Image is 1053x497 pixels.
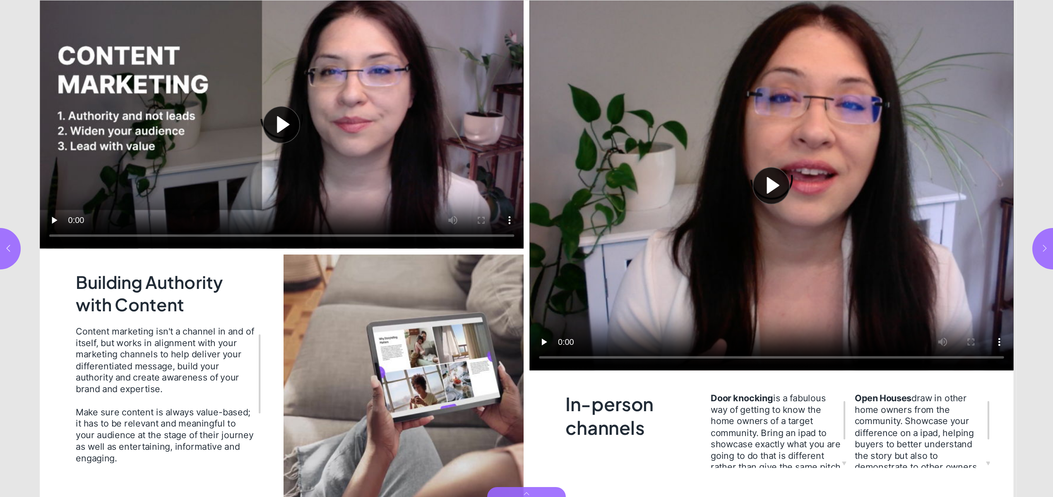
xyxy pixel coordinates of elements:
h2: Building Authority with Content [76,271,259,316]
span: is a fabulous way of getting to know the home owners of a target community. Bring an ipad to show... [711,392,841,484]
span: draw in other home owners from the community. Showcase your difference on a ipad, helping buyers ... [855,392,985,484]
strong: Open Houses [855,392,911,403]
div: Make sure content is always value-based; it has to be relevant and meaningful to your audience at... [76,406,256,463]
strong: Door knocking [711,392,773,403]
div: Content marketing isn't a channel in and of itself, but works in alignment with your marketing ch... [76,325,256,395]
h2: In-person channels [565,392,701,466]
